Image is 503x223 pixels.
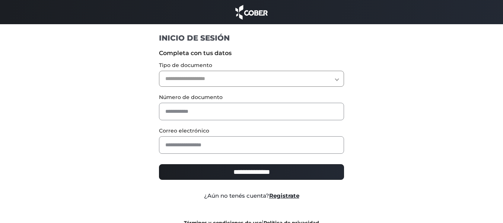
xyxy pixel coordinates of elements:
[159,61,344,69] label: Tipo de documento
[159,49,344,58] label: Completa con tus datos
[233,4,270,20] img: cober_marca.png
[159,127,344,135] label: Correo electrónico
[269,192,299,199] a: Registrate
[153,192,350,200] div: ¿Aún no tenés cuenta?
[159,93,344,101] label: Número de documento
[159,33,344,43] h1: INICIO DE SESIÓN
